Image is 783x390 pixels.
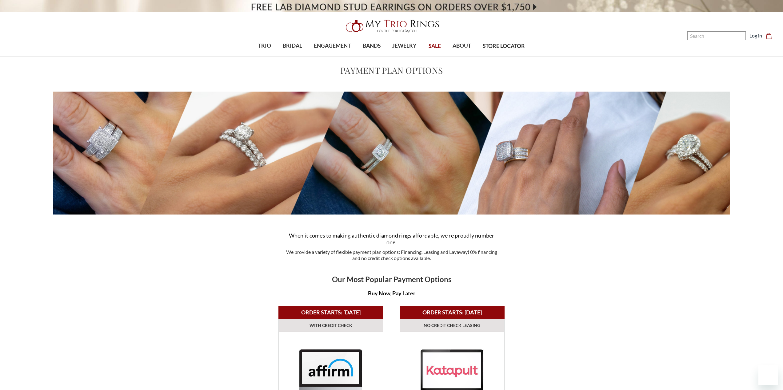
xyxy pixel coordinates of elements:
span: BRIDAL [283,42,302,50]
a: ENGAGEMENT [308,36,357,56]
button: submenu toggle [459,56,465,57]
a: My Trio Rings [227,16,556,36]
td: WITH CREDIT CHECK [279,319,383,332]
a: SALE [422,36,446,56]
span: When it comes to making authentic diamond rings affordable, we're proudly number one. [289,232,494,246]
a: BRIDAL [277,36,308,56]
b: Our Most Popular Payment Options [332,275,451,284]
input: Search and use arrows or TAB to navigate results [687,31,746,40]
button: submenu toggle [290,56,296,57]
button: submenu toggle [262,56,268,57]
button: submenu toggle [329,56,335,57]
span: TRIO [258,42,271,50]
b: ORDER STARTS: [DATE] [301,309,361,316]
td: NO CREDIT CHECK LEASING [400,319,504,332]
a: Cart with 0 items [766,32,776,39]
a: BANDS [357,36,386,56]
a: TRIO [252,36,277,56]
p: We provide a variety of flexible payment plan options: Financing, Leasing and Layaway! 0% financi... [284,249,499,261]
a: JEWELRY [386,36,422,56]
iframe: Button to launch messaging window [758,365,778,385]
a: Log in [749,32,762,39]
span: ENGAGEMENT [314,42,351,50]
a: ABOUT [447,36,477,56]
button: submenu toggle [401,56,408,57]
span: BANDS [363,42,381,50]
span: SALE [429,42,441,50]
b: ORDER STARTS: [DATE] [422,309,482,316]
span: JEWELRY [392,42,417,50]
img: My Trio Rings [342,16,441,36]
span: ABOUT [453,42,471,50]
b: Buy Now, Pay Later [368,290,415,297]
span: STORE LOCATOR [483,42,525,50]
a: STORE LOCATOR [477,36,531,56]
button: submenu toggle [369,56,375,57]
h1: Payment Plan Options [174,64,609,77]
svg: cart.cart_preview [766,33,772,39]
